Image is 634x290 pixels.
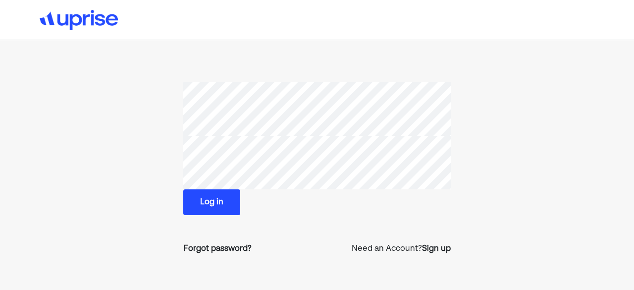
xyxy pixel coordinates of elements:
[183,243,252,255] a: Forgot password?
[183,189,240,215] button: Log in
[422,243,451,255] a: Sign up
[352,243,451,255] p: Need an Account?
